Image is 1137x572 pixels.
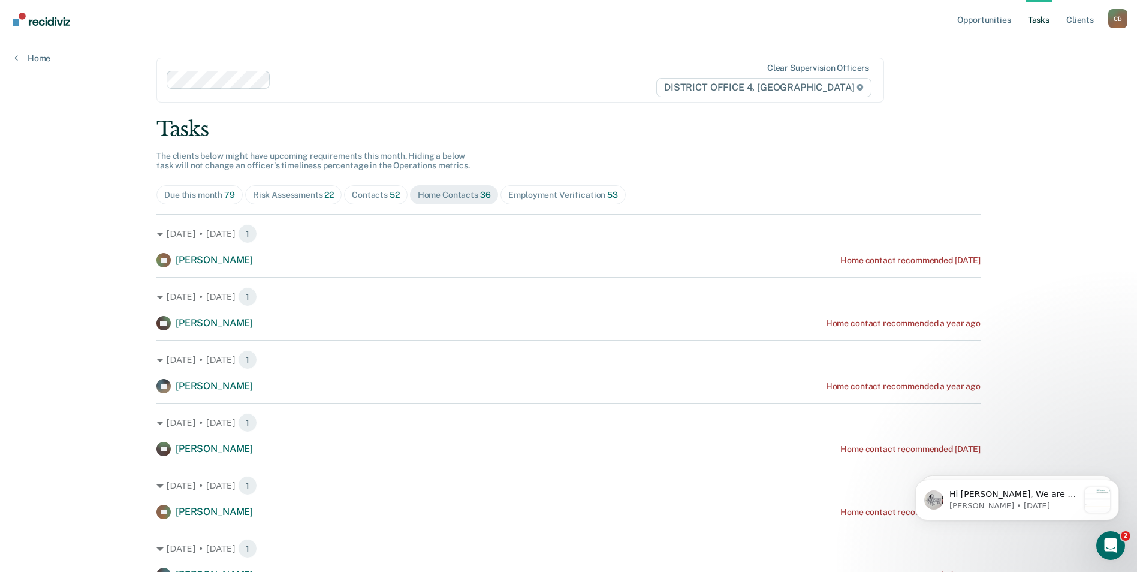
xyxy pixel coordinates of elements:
div: Home contact recommended [DATE] [840,444,981,454]
span: 1 [238,476,257,495]
iframe: Intercom notifications message [897,456,1137,540]
div: [DATE] • [DATE] 1 [156,350,981,369]
span: [PERSON_NAME] [176,443,253,454]
span: 1 [238,413,257,432]
div: Contacts [352,190,400,200]
span: 1 [238,287,257,306]
span: DISTRICT OFFICE 4, [GEOGRAPHIC_DATA] [656,78,871,97]
div: Home contact recommended a year ago [826,318,981,329]
span: [PERSON_NAME] [176,380,253,392]
span: 1 [238,224,257,243]
div: [DATE] • [DATE] 1 [156,224,981,243]
a: Home [14,53,50,64]
div: [DATE] • [DATE] 1 [156,287,981,306]
span: Hi [PERSON_NAME], We are so excited to announce a brand new feature: AI case note search! 📣 Findi... [52,34,182,341]
div: [DATE] • [DATE] 1 [156,413,981,432]
span: 1 [238,350,257,369]
div: Home Contacts [418,190,491,200]
iframe: Intercom live chat [1096,531,1125,560]
p: Message from Kim, sent 1w ago [52,45,182,56]
div: Risk Assessments [253,190,334,200]
span: 79 [224,190,235,200]
div: Due this month [164,190,235,200]
span: The clients below might have upcoming requirements this month. Hiding a below task will not chang... [156,151,470,171]
div: Tasks [156,117,981,142]
div: Home contact recommended [DATE] [840,507,981,517]
div: Clear supervision officers [767,63,869,73]
div: [DATE] • [DATE] 1 [156,539,981,558]
span: [PERSON_NAME] [176,254,253,266]
div: C B [1108,9,1127,28]
img: Recidiviz [13,13,70,26]
span: [PERSON_NAME] [176,317,253,329]
span: 53 [607,190,618,200]
div: Home contact recommended [DATE] [840,255,981,266]
span: 2 [1121,531,1130,541]
div: Employment Verification [508,190,617,200]
span: [PERSON_NAME] [176,506,253,517]
span: 36 [480,190,491,200]
div: [DATE] • [DATE] 1 [156,476,981,495]
button: Profile dropdown button [1108,9,1127,28]
span: 22 [324,190,334,200]
span: 1 [238,539,257,558]
div: Home contact recommended a year ago [826,381,981,392]
span: 52 [390,190,400,200]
